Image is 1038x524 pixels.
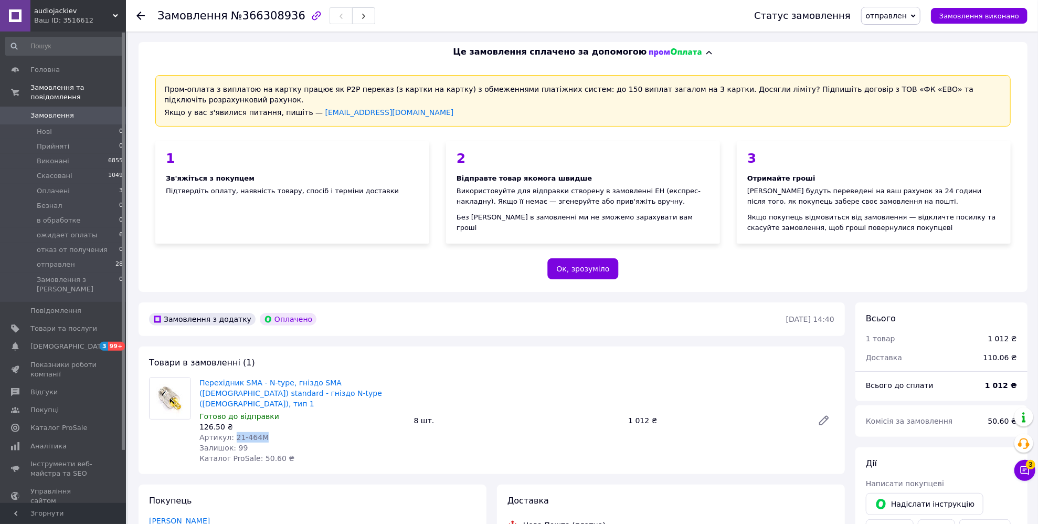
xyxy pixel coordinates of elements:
div: Без [PERSON_NAME] в замовленні ми не зможемо зарахувати вам гроші [457,212,709,233]
span: в обработке [37,216,80,225]
span: Замовлення та повідомлення [30,83,126,102]
div: Якщо покупець відмовиться від замовлення — відкличте посилку та скасуйте замовлення, щоб гроші по... [747,212,1000,233]
span: Отримайте гроші [747,174,815,182]
span: Відправте товар якомога швидше [457,174,592,182]
span: audiojackiev [34,6,113,16]
span: 28 [115,260,123,269]
span: Комісія за замовлення [866,417,953,425]
span: 0 [119,275,123,294]
div: Повернутися назад [136,11,145,21]
span: Інструменти веб-майстра та SEO [30,459,97,478]
div: Замовлення з додатку [149,313,256,326]
span: отказ от получения [37,245,108,255]
div: 1 012 ₴ [988,333,1017,344]
span: Замовлення [157,9,228,22]
div: 3 [747,152,1000,165]
div: Використовуйте для відправки створену в замовленні ЕН (експрес-накладну). Якщо її немає — згенеру... [457,186,709,207]
div: 1 [166,152,419,165]
a: Редагувати [813,410,834,431]
div: 2 [457,152,709,165]
div: Оплачено [260,313,316,326]
span: Всього [866,313,896,323]
span: Покупець [149,496,192,506]
span: Залишок: 99 [199,444,248,452]
span: Замовлення виконано [939,12,1019,20]
span: Дії [866,458,877,468]
span: 3 [119,186,123,196]
div: [PERSON_NAME] будуть переведені на ваш рахунок за 24 години після того, як покупець забере своє з... [747,186,1000,207]
b: 1 012 ₴ [985,381,1017,390]
span: Всього до сплати [866,381,934,390]
span: Аналітика [30,442,67,451]
span: Зв'яжіться з покупцем [166,174,255,182]
span: Відгуки [30,387,58,397]
span: Артикул: 21-464M [199,433,269,442]
span: Доставка [866,353,902,362]
img: Перехідник SMA - N-type, гніздо SMA (female) standard - гніздо N-type (female), тип 1 [150,378,190,419]
span: Замовлення з [PERSON_NAME] [37,275,119,294]
span: 6 [119,230,123,240]
div: 110.06 ₴ [977,346,1023,369]
span: 3 [100,342,108,351]
span: Це замовлення сплачено за допомогою [453,46,647,58]
div: Пром-оплата з виплатою на картку працює як P2P переказ (з картки на картку) з обмеженнями платіжн... [155,75,1011,127]
button: Ок, зрозуміло [548,258,619,279]
span: 3 [1026,460,1035,469]
span: Каталог ProSale [30,423,87,433]
span: 0 [119,201,123,211]
button: Надіслати інструкцію [866,493,983,515]
span: 50.60 ₴ [988,417,1017,425]
span: [DEMOGRAPHIC_DATA] [30,342,108,351]
span: Каталог ProSale: 50.60 ₴ [199,454,294,463]
span: 1049 [108,171,123,181]
input: Пошук [5,37,124,56]
span: Нові [37,127,52,137]
span: Покупці [30,405,59,415]
span: Товари та послуги [30,324,97,333]
div: Ваш ID: 3516612 [34,16,126,25]
span: 1 товар [866,334,895,343]
span: №366308936 [231,9,305,22]
button: Замовлення виконано [931,8,1028,24]
span: отправлен [37,260,75,269]
a: [EMAIL_ADDRESS][DOMAIN_NAME] [325,108,454,117]
div: 126.50 ₴ [199,422,406,432]
span: Показники роботи компанії [30,360,97,379]
span: Виконані [37,156,69,166]
span: Скасовані [37,171,72,181]
button: Чат з покупцем3 [1014,460,1035,481]
div: Підтвердіть оплату, наявність товару, спосіб і терміни доставки [155,141,429,244]
div: 1 012 ₴ [624,413,809,428]
span: 99+ [108,342,125,351]
div: Якщо у вас з'явилися питання, пишіть — [164,107,1002,118]
span: 6855 [108,156,123,166]
a: Перехідник SMA - N-type, гніздо SMA ([DEMOGRAPHIC_DATA]) standard - гніздо N-type ([DEMOGRAPHIC_D... [199,379,382,408]
span: Управління сайтом [30,487,97,506]
span: отправлен [866,12,907,20]
span: 0 [119,142,123,151]
div: Статус замовлення [754,11,851,21]
span: Повідомлення [30,306,81,316]
span: Товари в замовленні (1) [149,358,255,368]
span: Прийняті [37,142,69,151]
span: Безнал [37,201,62,211]
div: 8 шт. [410,413,624,428]
time: [DATE] 14:40 [786,315,834,323]
span: Оплачені [37,186,70,196]
span: Написати покупцеві [866,479,944,488]
span: Доставка [507,496,549,506]
span: 0 [119,216,123,225]
span: Замовлення [30,111,74,120]
span: Готово до відправки [199,412,279,421]
span: 0 [119,127,123,137]
span: Головна [30,65,60,75]
span: ожидает оплаты [37,230,97,240]
span: 0 [119,245,123,255]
